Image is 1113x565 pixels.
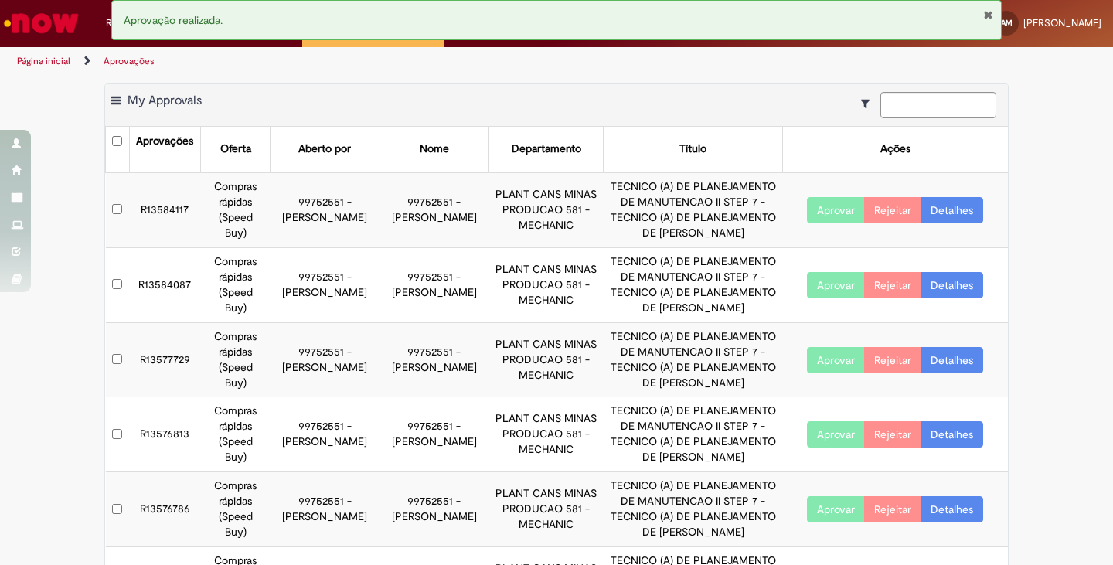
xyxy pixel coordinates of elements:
td: PLANT CANS MINAS PRODUCAO 581 - MECHANIC [489,472,604,547]
div: Oferta [220,141,251,157]
button: Rejeitar [864,347,921,373]
span: Aprovação realizada. [124,13,223,27]
a: Detalhes [921,347,983,373]
td: TECNICO (A) DE PLANEJAMENTO DE MANUTENCAO II STEP 7 - TECNICO (A) DE PLANEJAMENTO DE [PERSON_NAME] [604,397,782,472]
td: R13577729 [129,322,200,397]
td: 99752551 - [PERSON_NAME] [271,397,380,472]
th: Aprovações [129,127,200,172]
td: Compras rápidas (Speed Buy) [200,247,270,322]
a: Detalhes [921,421,983,448]
td: 99752551 - [PERSON_NAME] [271,172,380,247]
button: Rejeitar [864,421,921,448]
button: Rejeitar [864,496,921,522]
td: TECNICO (A) DE PLANEJAMENTO DE MANUTENCAO II STEP 7 - TECNICO (A) DE PLANEJAMENTO DE [PERSON_NAME] [604,322,782,397]
td: R13584117 [129,172,200,247]
a: Detalhes [921,496,983,522]
button: Rejeitar [864,272,921,298]
td: R13584087 [129,247,200,322]
button: Fechar Notificação [983,9,993,21]
div: Título [679,141,706,157]
a: Detalhes [921,197,983,223]
button: Rejeitar [864,197,921,223]
td: TECNICO (A) DE PLANEJAMENTO DE MANUTENCAO II STEP 7 - TECNICO (A) DE PLANEJAMENTO DE [PERSON_NAME] [604,472,782,547]
td: Compras rápidas (Speed Buy) [200,472,270,547]
td: R13576813 [129,397,200,472]
td: PLANT CANS MINAS PRODUCAO 581 - MECHANIC [489,397,604,472]
div: Ações [880,141,910,157]
button: Aprovar [807,272,865,298]
td: 99752551 - [PERSON_NAME] [380,172,488,247]
button: Aprovar [807,496,865,522]
td: 99752551 - [PERSON_NAME] [380,322,488,397]
td: Compras rápidas (Speed Buy) [200,172,270,247]
span: [PERSON_NAME] [1023,16,1101,29]
div: Nome [420,141,449,157]
span: AM [1001,18,1013,28]
td: PLANT CANS MINAS PRODUCAO 581 - MECHANIC [489,322,604,397]
a: Aprovações [104,55,155,67]
img: ServiceNow [2,8,81,39]
span: Requisições [106,15,160,31]
td: 99752551 - [PERSON_NAME] [380,247,488,322]
ul: Trilhas de página [12,47,730,76]
td: TECNICO (A) DE PLANEJAMENTO DE MANUTENCAO II STEP 7 - TECNICO (A) DE PLANEJAMENTO DE [PERSON_NAME] [604,172,782,247]
div: Aberto por [298,141,351,157]
td: PLANT CANS MINAS PRODUCAO 581 - MECHANIC [489,172,604,247]
td: TECNICO (A) DE PLANEJAMENTO DE MANUTENCAO II STEP 7 - TECNICO (A) DE PLANEJAMENTO DE [PERSON_NAME] [604,247,782,322]
td: Compras rápidas (Speed Buy) [200,322,270,397]
td: 99752551 - [PERSON_NAME] [380,472,488,547]
td: 99752551 - [PERSON_NAME] [271,247,380,322]
i: Mostrar filtros para: Suas Solicitações [861,98,877,109]
td: R13576786 [129,472,200,547]
a: Detalhes [921,272,983,298]
a: Página inicial [17,55,70,67]
div: Departamento [512,141,581,157]
button: Aprovar [807,197,865,223]
span: My Approvals [128,93,202,108]
td: Compras rápidas (Speed Buy) [200,397,270,472]
button: Aprovar [807,347,865,373]
td: 99752551 - [PERSON_NAME] [271,322,380,397]
div: Aprovações [136,134,193,149]
button: Aprovar [807,421,865,448]
td: PLANT CANS MINAS PRODUCAO 581 - MECHANIC [489,247,604,322]
td: 99752551 - [PERSON_NAME] [380,397,488,472]
td: 99752551 - [PERSON_NAME] [271,472,380,547]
